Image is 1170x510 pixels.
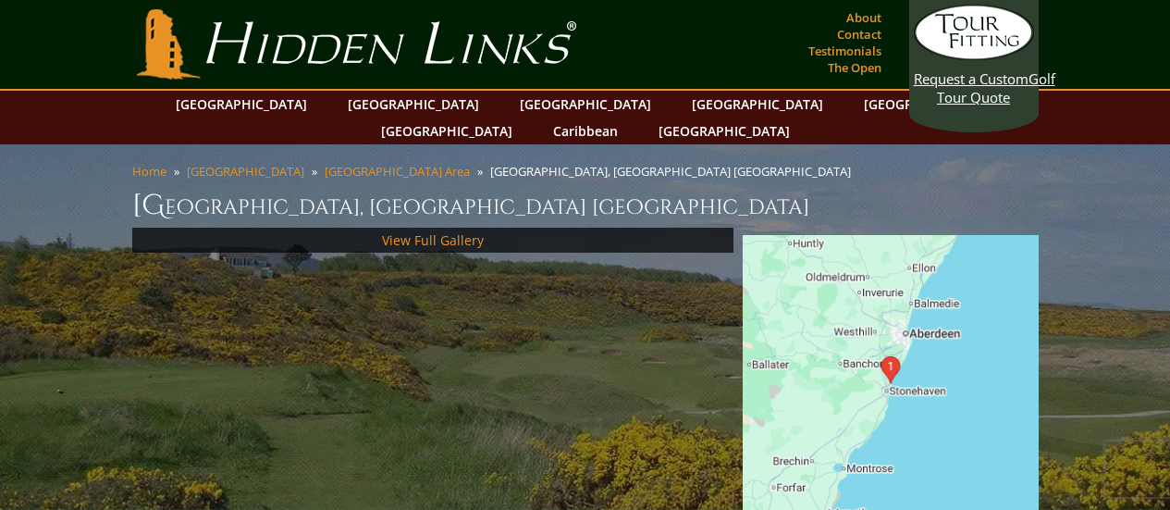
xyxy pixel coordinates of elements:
a: [GEOGRAPHIC_DATA] [649,118,799,144]
a: [GEOGRAPHIC_DATA] [855,91,1004,118]
a: Home [132,163,166,180]
a: [GEOGRAPHIC_DATA] [511,91,660,118]
a: Testimonials [804,38,886,64]
a: Request a CustomGolf Tour Quote [914,5,1034,106]
a: View Full Gallery [382,231,484,249]
a: About [842,5,886,31]
a: [GEOGRAPHIC_DATA] Area [325,163,470,180]
a: [GEOGRAPHIC_DATA] [683,91,832,118]
h1: [GEOGRAPHIC_DATA], [GEOGRAPHIC_DATA] [GEOGRAPHIC_DATA] [132,187,1039,224]
a: [GEOGRAPHIC_DATA] [166,91,316,118]
li: [GEOGRAPHIC_DATA], [GEOGRAPHIC_DATA] [GEOGRAPHIC_DATA] [490,163,858,180]
a: Caribbean [544,118,627,144]
a: [GEOGRAPHIC_DATA] [187,163,304,180]
span: Request a Custom [914,69,1028,88]
a: [GEOGRAPHIC_DATA] [372,118,522,144]
a: [GEOGRAPHIC_DATA] [339,91,488,118]
a: Contact [832,21,886,47]
a: The Open [823,55,886,81]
